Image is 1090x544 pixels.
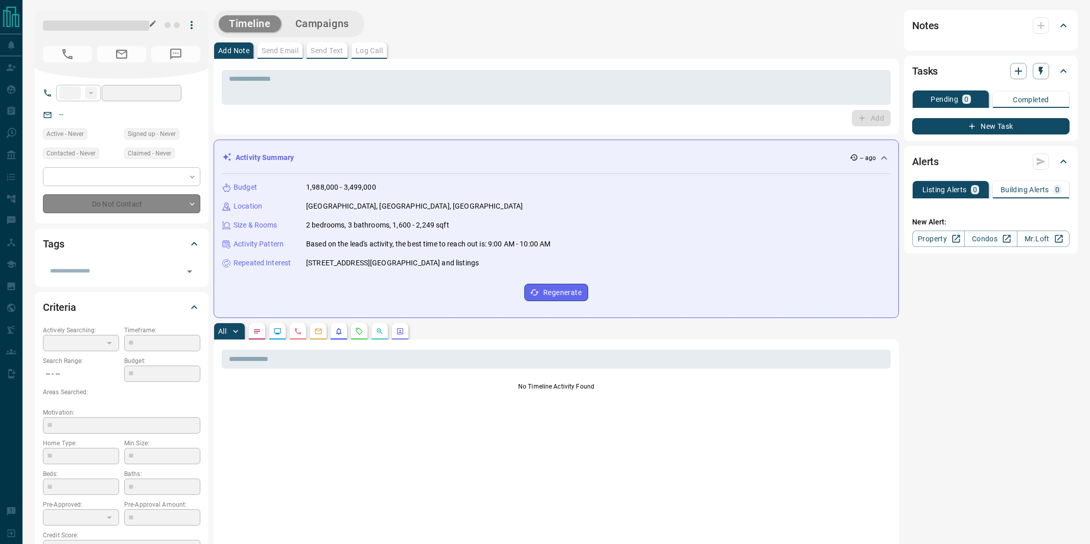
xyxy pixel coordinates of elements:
svg: Listing Alerts [335,327,343,335]
p: 0 [1055,186,1059,193]
p: Baths: [124,469,200,479]
div: Tags [43,232,200,256]
button: New Task [912,118,1070,134]
span: Signed up - Never [128,129,176,139]
p: [STREET_ADDRESS][GEOGRAPHIC_DATA] and listings [306,258,479,268]
span: Contacted - Never [47,148,96,158]
p: Areas Searched: [43,388,200,397]
p: -- ago [860,153,876,163]
a: -- [59,110,63,119]
p: Pending [931,96,958,103]
div: Do Not Contact [43,194,200,213]
svg: Requests [355,327,363,335]
svg: Lead Browsing Activity [273,327,282,335]
p: Motivation: [43,408,200,417]
p: Pre-Approval Amount: [124,500,200,509]
svg: Opportunities [376,327,384,335]
p: Budget [234,182,257,193]
p: Budget: [124,356,200,366]
div: Criteria [43,295,200,320]
p: 0 [973,186,977,193]
h2: Tasks [912,63,938,79]
p: Listing Alerts [922,186,967,193]
p: Actively Searching: [43,326,119,335]
p: 1,988,000 - 3,499,000 [306,182,376,193]
p: New Alert: [912,217,1070,228]
h2: Alerts [912,153,939,170]
p: Location [234,201,262,212]
button: Campaigns [285,15,359,32]
p: Credit Score: [43,531,200,540]
p: No Timeline Activity Found [222,382,891,391]
button: Timeline [219,15,281,32]
p: Completed [1013,96,1049,103]
span: No Number [43,46,92,62]
a: Mr.Loft [1017,231,1070,247]
svg: Agent Actions [396,327,404,335]
h2: Criteria [43,299,76,315]
p: Timeframe: [124,326,200,335]
button: Regenerate [524,284,588,301]
p: -- - -- [43,366,119,382]
p: Building Alerts [1001,186,1049,193]
p: 2 bedrooms, 3 bathrooms, 1,600 - 2,249 sqft [306,220,449,231]
p: Add Note [218,47,249,54]
button: Open [182,264,197,279]
span: No Email [97,46,146,62]
span: Claimed - Never [128,148,171,158]
a: Property [912,231,965,247]
svg: Calls [294,327,302,335]
p: Pre-Approved: [43,500,119,509]
p: Activity Summary [236,152,294,163]
p: Repeated Interest [234,258,291,268]
p: Size & Rooms [234,220,277,231]
p: [GEOGRAPHIC_DATA], [GEOGRAPHIC_DATA], [GEOGRAPHIC_DATA] [306,201,523,212]
span: No Number [151,46,200,62]
h2: Notes [912,17,939,34]
p: Beds: [43,469,119,479]
p: Min Size: [124,439,200,448]
div: Notes [912,13,1070,38]
p: Based on the lead's activity, the best time to reach out is: 9:00 AM - 10:00 AM [306,239,550,250]
p: Search Range: [43,356,119,366]
div: Tasks [912,59,1070,83]
div: Alerts [912,149,1070,174]
p: Activity Pattern [234,239,284,250]
h2: Tags [43,236,64,252]
div: Activity Summary-- ago [222,148,890,167]
span: Active - Never [47,129,84,139]
p: 0 [964,96,968,103]
a: Condos [964,231,1017,247]
p: Home Type: [43,439,119,448]
p: All [218,328,226,335]
svg: Notes [253,327,261,335]
svg: Emails [314,327,322,335]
